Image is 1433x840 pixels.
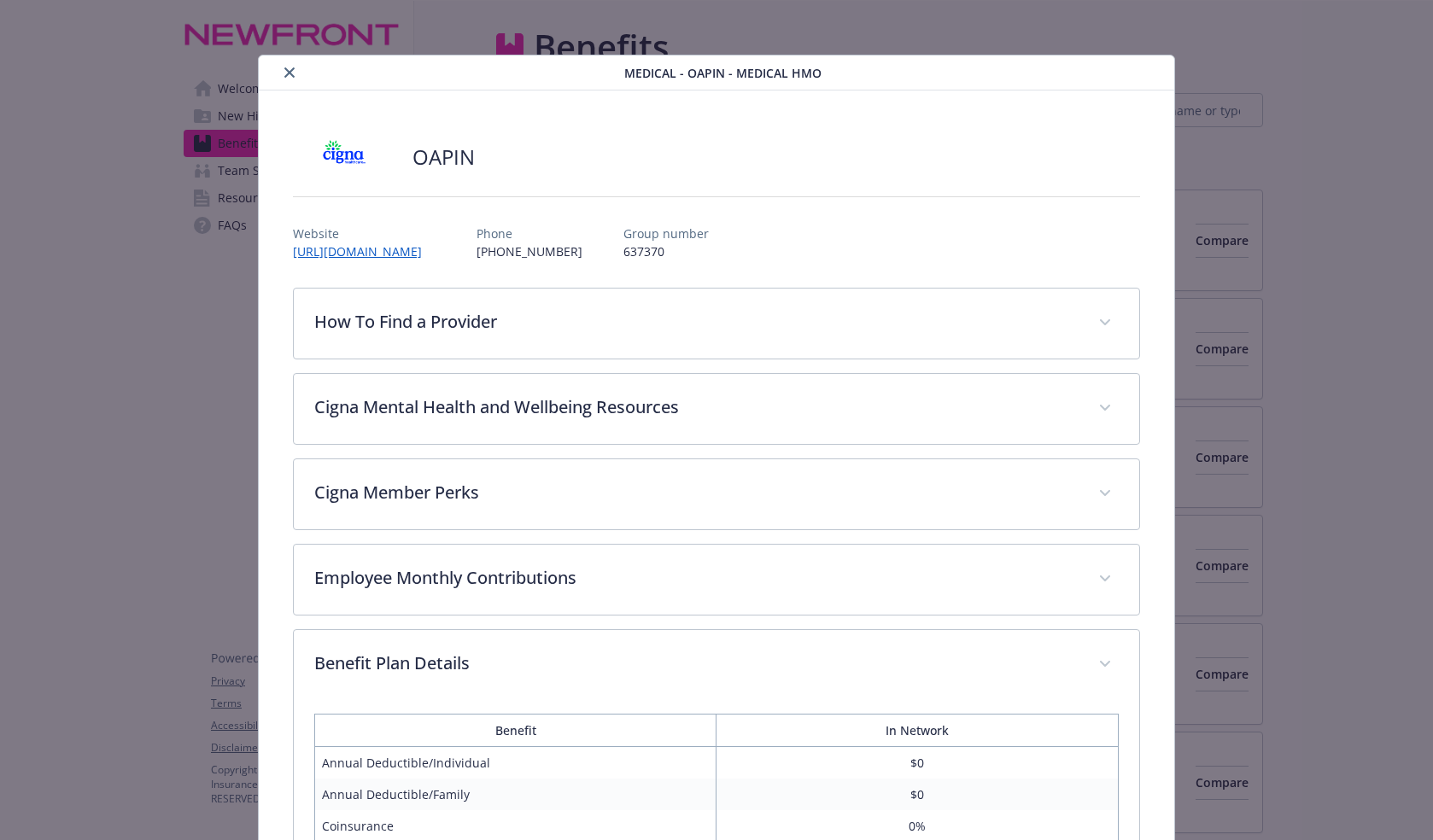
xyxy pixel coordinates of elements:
[716,779,1118,810] td: $0
[315,715,716,747] th: Benefit
[293,225,436,242] p: Website
[716,747,1118,779] td: $0
[294,374,1139,444] div: Cigna Mental Health and Wellbeing Resources
[314,480,1078,505] p: Cigna Member Perks
[294,630,1139,700] div: Benefit Plan Details
[293,243,436,260] a: [URL][DOMAIN_NAME]
[412,143,475,172] h2: OAPIN
[624,64,822,82] span: Medical - OAPIN - Medical HMO
[314,650,1078,676] p: Benefit Plan Details
[314,565,1078,591] p: Employee Monthly Contributions
[294,459,1139,529] div: Cigna Member Perks
[294,289,1139,359] div: How To Find a Provider
[716,715,1118,747] th: In Network
[315,779,716,810] td: Annual Deductible/Family
[314,309,1078,335] p: How To Find a Provider
[315,747,716,779] td: Annual Deductible/Individual
[477,225,582,242] p: Phone
[279,62,300,83] button: close
[477,242,582,260] p: [PHONE_NUMBER]
[623,225,709,242] p: Group number
[623,242,709,260] p: 637370
[294,545,1139,615] div: Employee Monthly Contributions
[293,131,395,183] img: CIGNA
[314,394,1078,420] p: Cigna Mental Health and Wellbeing Resources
